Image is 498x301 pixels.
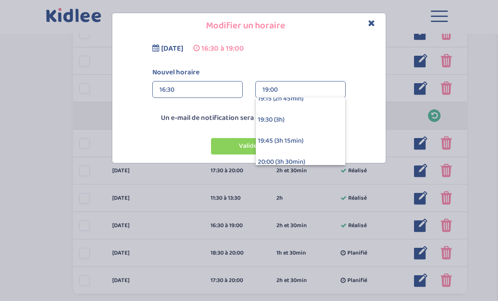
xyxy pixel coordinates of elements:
div: 19:45 (3h 15min) [256,130,345,152]
p: Un e-mail de notification sera envoyé à [114,113,384,124]
div: 19:00 [263,81,338,98]
div: 19:15 (2h 45min) [256,88,345,109]
div: 20:00 (3h 30min) [256,152,345,173]
div: 19:30 (3h) [256,109,345,130]
div: 16:30 [160,81,235,98]
button: Close [368,19,375,28]
h4: Modifier un horaire [119,19,379,33]
span: [DATE] [161,43,183,54]
span: 16:30 à 19:00 [201,43,244,54]
label: Nouvel horaire [146,67,352,78]
button: Valider [211,138,287,155]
